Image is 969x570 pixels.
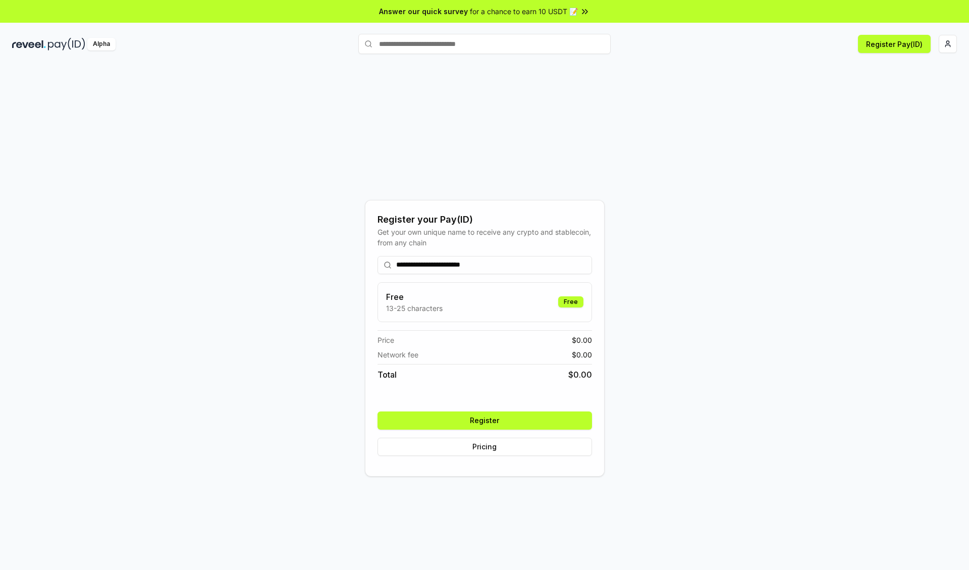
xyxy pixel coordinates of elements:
[378,411,592,430] button: Register
[386,303,443,314] p: 13-25 characters
[572,349,592,360] span: $ 0.00
[48,38,85,50] img: pay_id
[568,369,592,381] span: $ 0.00
[386,291,443,303] h3: Free
[378,335,394,345] span: Price
[470,6,578,17] span: for a chance to earn 10 USDT 📝
[87,38,116,50] div: Alpha
[378,369,397,381] span: Total
[378,438,592,456] button: Pricing
[378,213,592,227] div: Register your Pay(ID)
[378,227,592,248] div: Get your own unique name to receive any crypto and stablecoin, from any chain
[379,6,468,17] span: Answer our quick survey
[858,35,931,53] button: Register Pay(ID)
[572,335,592,345] span: $ 0.00
[558,296,583,307] div: Free
[378,349,418,360] span: Network fee
[12,38,46,50] img: reveel_dark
